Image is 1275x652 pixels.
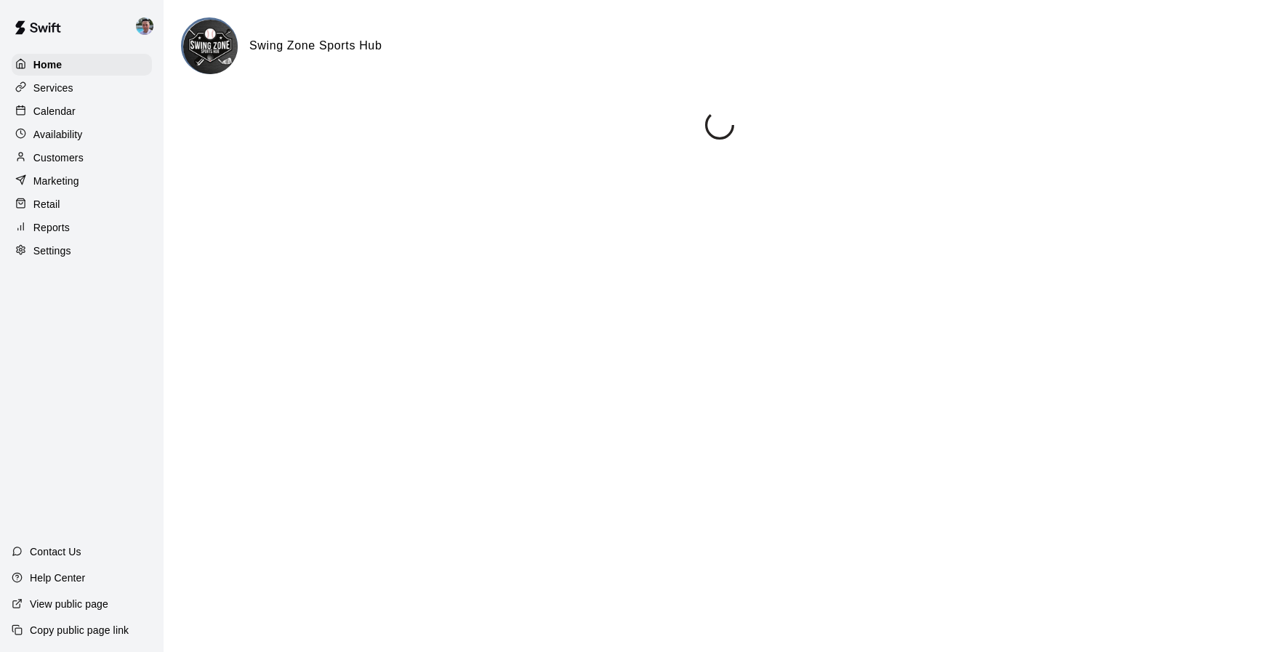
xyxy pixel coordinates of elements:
a: Availability [12,124,152,145]
p: Home [33,57,63,72]
p: Customers [33,150,84,165]
a: Home [12,54,152,76]
a: Settings [12,240,152,262]
p: Services [33,81,73,95]
div: Ryan Goehring [133,12,164,41]
p: Settings [33,244,71,258]
p: Reports [33,220,70,235]
a: Customers [12,147,152,169]
a: Reports [12,217,152,238]
p: View public page [30,597,108,611]
a: Retail [12,193,152,215]
p: Help Center [30,571,85,585]
img: Ryan Goehring [136,17,153,35]
p: Calendar [33,104,76,118]
a: Services [12,77,152,99]
p: Availability [33,127,83,142]
p: Marketing [33,174,79,188]
a: Marketing [12,170,152,192]
a: Calendar [12,100,152,122]
p: Copy public page link [30,623,129,637]
img: Swing Zone Sports Hub logo [183,20,238,74]
h6: Swing Zone Sports Hub [249,36,382,55]
p: Contact Us [30,544,81,559]
p: Retail [33,197,60,212]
